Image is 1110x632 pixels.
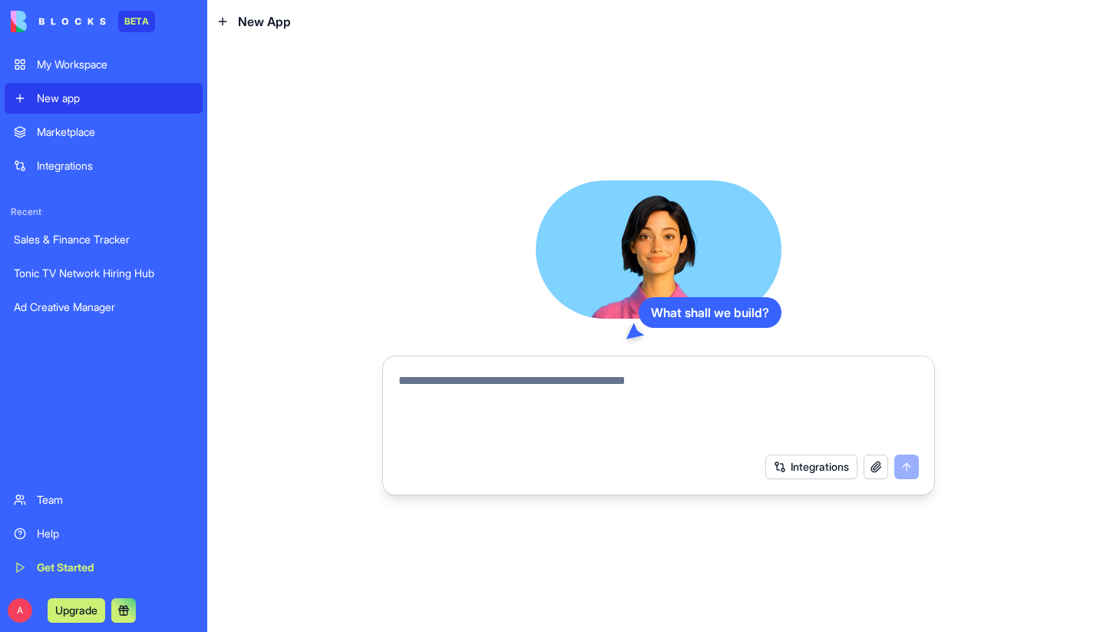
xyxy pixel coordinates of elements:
[639,297,781,328] div: What shall we build?
[48,602,105,617] a: Upgrade
[37,560,193,575] div: Get Started
[37,91,193,106] div: New app
[118,11,155,32] div: BETA
[238,12,291,31] span: New App
[765,455,857,479] button: Integrations
[5,117,203,147] a: Marketplace
[11,11,106,32] img: logo
[5,151,203,181] a: Integrations
[5,224,203,255] a: Sales & Finance Tracker
[5,485,203,515] a: Team
[5,552,203,583] a: Get Started
[5,292,203,323] a: Ad Creative Manager
[11,11,155,32] a: BETA
[37,492,193,508] div: Team
[8,598,32,623] span: A
[5,83,203,114] a: New app
[5,49,203,80] a: My Workspace
[37,526,193,541] div: Help
[37,124,193,140] div: Marketplace
[5,518,203,549] a: Help
[37,158,193,174] div: Integrations
[14,266,193,281] div: Tonic TV Network Hiring Hub
[5,258,203,289] a: Tonic TV Network Hiring Hub
[48,598,105,623] button: Upgrade
[37,57,193,72] div: My Workspace
[14,299,193,315] div: Ad Creative Manager
[14,232,193,247] div: Sales & Finance Tracker
[5,206,203,218] span: Recent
